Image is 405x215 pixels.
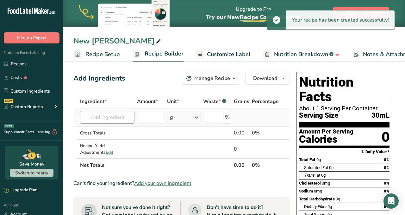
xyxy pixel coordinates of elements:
[207,50,251,59] span: Customize Label
[299,148,389,156] section: % Daily Value *
[233,158,251,172] th: 0.00
[304,204,327,209] span: Dietary Fiber
[245,72,290,85] button: Download
[234,98,249,105] span: Grams
[299,181,321,186] span: Cholesterol
[234,145,249,153] div: 0
[206,0,301,27] div: Upgrade to Pro
[384,189,389,193] span: 0%
[384,181,389,186] span: 0%
[170,114,173,121] div: g
[299,112,338,120] span: Serving Size
[80,130,134,136] div: Gross Totals
[299,157,315,162] span: Total Fat
[80,111,134,124] input: Add Ingredient
[4,124,14,128] div: BETA
[322,181,330,186] span: 0mg
[252,98,279,105] span: Percentage
[4,103,43,110] div: Custom Reports
[252,129,279,137] div: 0%
[234,129,249,137] div: 0.00
[10,169,53,177] button: Switch to Yearly
[371,112,389,120] span: 30mL
[134,179,191,187] span: Add your own ingredient
[251,158,280,172] th: 0%
[253,75,277,82] span: Download
[196,47,251,62] a: Customize Label
[327,204,332,209] span: 0g
[133,47,184,62] a: Recipe Builder
[4,99,13,103] div: NEW
[382,129,389,146] div: 0
[73,47,120,62] a: Recipe Setup
[194,75,230,82] div: Manage Recipe
[263,47,340,62] a: Nutrition Breakdown
[299,135,353,144] div: Calories
[304,165,328,170] span: Saturated Fat
[336,197,340,201] span: 0g
[80,142,134,156] div: Recipe Yield Adjustments
[80,98,107,105] span: Ingredient
[206,13,301,21] span: Try our New Feature
[106,149,113,155] span: Edit
[304,173,315,178] i: Trans
[384,165,389,170] span: 0%
[314,189,322,193] span: 0mg
[240,13,280,21] span: Recipe Costing
[73,73,125,84] div: Add Ingredients
[343,10,379,17] span: Upgrade to Pro
[286,10,395,29] div: Your recipe has been created successfully!
[299,189,313,193] span: Sodium
[329,165,333,170] span: 0g
[299,197,335,201] span: Total Carbohydrate
[73,35,162,47] div: New [PERSON_NAME]
[383,193,399,209] div: Open Intercom Messenger
[145,49,184,58] span: Recipe Builder
[4,32,59,43] button: Hire an Expert
[203,98,226,105] div: Waste
[299,75,389,104] h1: Nutrition Facts
[167,98,179,105] span: Unit
[304,173,320,178] span: Fat
[79,158,233,172] th: Net Totals
[384,157,389,162] span: 0%
[181,72,240,85] button: Manage Recipe
[137,98,158,105] span: Amount
[4,187,37,193] div: Upgrade Plan
[274,50,328,59] span: Nutrition Breakdown
[316,157,321,162] span: 0g
[333,7,389,20] button: Upgrade to Pro
[85,50,120,59] span: Recipe Setup
[299,129,353,135] div: Amount Per Serving
[321,173,326,178] span: 0g
[15,170,48,176] span: Switch to Yearly
[19,161,44,167] div: Save Money
[299,105,389,112] div: About 1 Serving Per Container
[73,179,290,187] div: Can't find your ingredient?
